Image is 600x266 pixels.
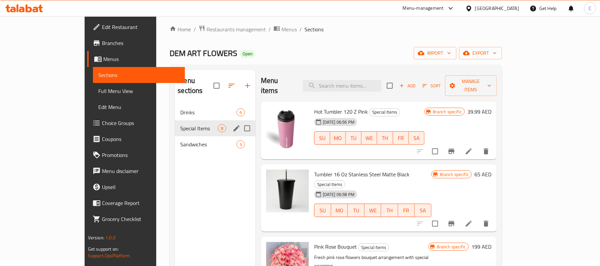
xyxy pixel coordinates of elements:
span: Coupons [102,135,180,143]
span: Get support on: [88,245,119,253]
span: 8 [218,125,226,132]
span: 3 [237,141,245,148]
a: Full Menu View [93,83,185,99]
span: Sort items [418,81,445,91]
button: TH [381,204,398,217]
span: Choice Groups [102,119,180,127]
h6: 65 AED [474,170,491,179]
span: Hot Tumbler 120 Z Pink [314,107,368,117]
span: Coverage Report [102,199,180,207]
span: Branch specific [437,171,471,178]
span: Grocery Checklist [102,215,180,223]
span: Restaurants management [207,25,266,33]
button: SU [314,131,330,145]
span: SU [317,133,327,143]
span: MO [333,133,343,143]
a: Edit menu item [465,220,473,228]
div: items [237,140,245,148]
span: WE [364,133,374,143]
button: delete [478,143,494,159]
button: TU [348,204,364,217]
span: import [419,49,451,57]
span: Special Items [369,108,400,116]
span: Drinks [180,108,236,116]
h2: Menu sections [178,76,213,96]
span: Version: [88,233,104,242]
div: Special Items [314,180,345,188]
span: [DATE] 06:56 PM [320,119,357,125]
button: Manage items [445,75,497,96]
button: edit [232,123,242,133]
span: SA [411,133,422,143]
button: Add [397,81,418,91]
a: Restaurants management [199,25,266,34]
button: delete [478,216,494,232]
span: [DATE] 06:58 PM [320,191,357,198]
span: FR [396,133,406,143]
span: Edit Restaurant [102,23,180,31]
button: Add section [240,78,256,94]
span: Special Items [358,244,389,251]
button: MO [330,131,346,145]
a: Menu disclaimer [87,163,185,179]
a: Choice Groups [87,115,185,131]
button: SA [409,131,424,145]
button: export [459,47,502,59]
a: Upsell [87,179,185,195]
span: SA [417,206,429,215]
span: Edit Menu [98,103,180,111]
button: MO [331,204,348,217]
button: TU [346,131,361,145]
span: SU [317,206,328,215]
button: FR [393,131,409,145]
span: Select to update [428,144,442,158]
h6: 199 AED [471,242,491,251]
span: DEM ART FLOWERS [170,46,237,61]
span: FR [401,206,412,215]
div: Open [240,50,255,58]
a: Menus [274,25,297,34]
div: Menu-management [403,4,444,12]
span: WE [367,206,378,215]
span: Open [240,51,255,57]
span: Sort [422,82,441,90]
span: Upsell [102,183,180,191]
a: Sections [93,67,185,83]
li: / [300,25,302,33]
span: C [589,5,591,12]
div: Special Items [369,108,400,116]
button: WE [364,204,381,217]
span: Tumbler 16 Oz Stanless Steel Matte Black [314,169,409,179]
span: Special Items [180,124,218,132]
a: Support.OpsPlatform [88,251,130,260]
nav: breadcrumb [170,25,502,34]
span: Sections [98,71,180,79]
a: Branches [87,35,185,51]
input: search [303,80,381,92]
span: Sort sections [224,78,240,94]
button: WE [361,131,377,145]
span: Add item [397,81,418,91]
a: Edit Restaurant [87,19,185,35]
button: FR [398,204,415,217]
a: Promotions [87,147,185,163]
a: Coupons [87,131,185,147]
div: items [237,108,245,116]
span: Manage items [450,77,491,94]
span: TH [380,133,390,143]
h6: 39.99 AED [467,107,491,116]
span: Promotions [102,151,180,159]
div: Sandwiches3 [175,136,255,152]
span: TU [348,133,359,143]
button: Branch-specific-item [443,143,459,159]
span: 1.0.0 [105,233,116,242]
span: Menus [103,55,180,63]
li: / [194,25,196,33]
span: Sandwiches [180,140,236,148]
span: MO [334,206,345,215]
button: import [414,47,456,59]
button: SU [314,204,331,217]
span: Sections [304,25,323,33]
